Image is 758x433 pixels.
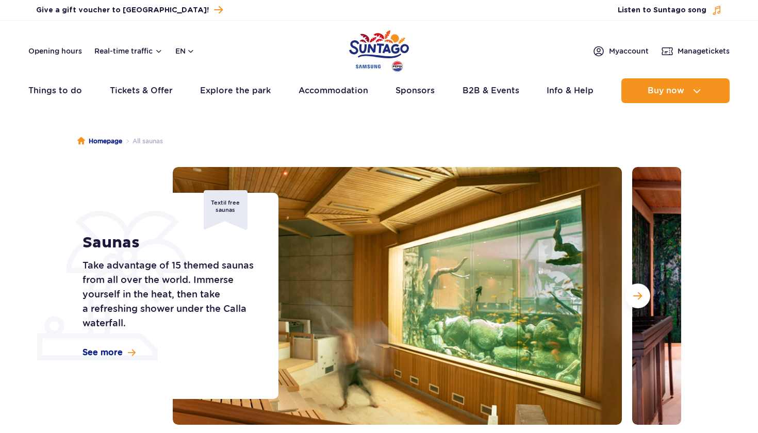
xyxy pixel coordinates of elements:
[349,26,409,73] a: Park of Poland
[592,45,649,57] a: Myaccount
[204,190,248,230] div: Textil free saunas
[463,78,519,103] a: B2B & Events
[175,46,195,56] button: en
[625,284,650,308] button: Next slide
[678,46,730,56] span: Manage tickets
[661,45,730,57] a: Managetickets
[618,5,706,15] span: Listen to Suntago song
[618,5,722,15] button: Listen to Suntago song
[28,78,82,103] a: Things to do
[621,78,730,103] button: Buy now
[36,3,223,17] a: Give a gift voucher to [GEOGRAPHIC_DATA]!
[547,78,594,103] a: Info & Help
[83,258,255,330] p: Take advantage of 15 themed saunas from all over the world. Immerse yourself in the heat, then ta...
[28,46,82,56] a: Opening hours
[122,136,163,146] li: All saunas
[609,46,649,56] span: My account
[94,47,163,55] button: Real-time traffic
[648,86,684,95] span: Buy now
[83,347,123,358] span: See more
[83,347,136,358] a: See more
[83,234,255,252] h1: Saunas
[36,5,209,15] span: Give a gift voucher to [GEOGRAPHIC_DATA]!
[173,167,622,425] img: Sauna in the Relax zone with a large aquarium on the wall, cozy interior and wooden benches
[299,78,368,103] a: Accommodation
[200,78,271,103] a: Explore the park
[110,78,173,103] a: Tickets & Offer
[396,78,435,103] a: Sponsors
[77,136,122,146] a: Homepage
